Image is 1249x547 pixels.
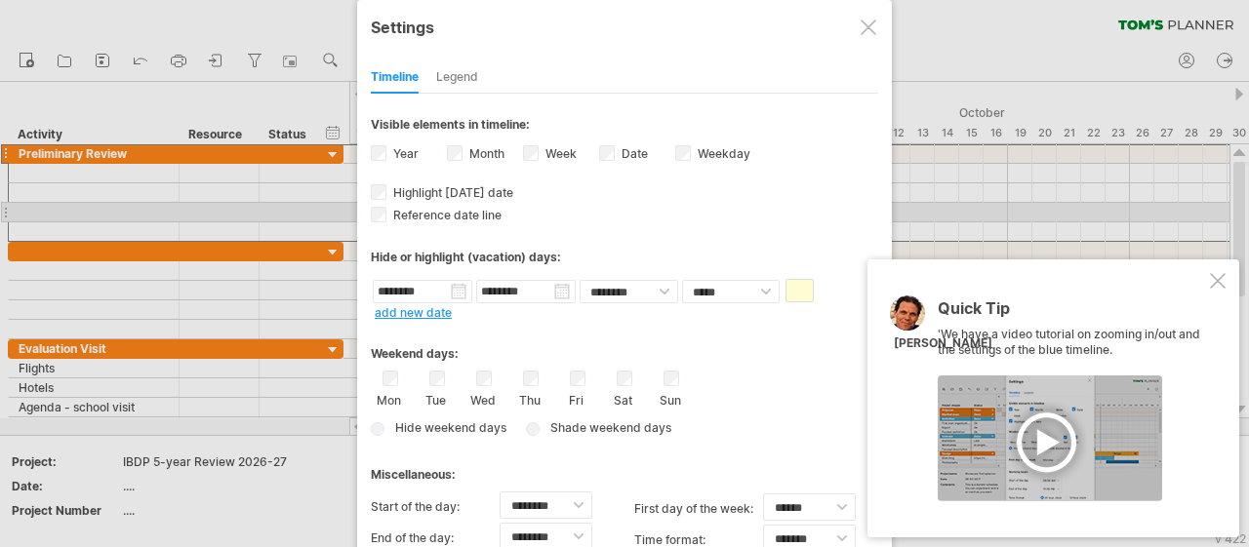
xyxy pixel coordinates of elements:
a: add new date [375,305,452,320]
label: Tue [423,389,448,408]
div: Quick Tip [938,300,1206,327]
label: Start of the day: [371,491,500,523]
label: first day of the week: [634,493,763,525]
span: Highlight [DATE] date [389,185,513,200]
div: 'We have a video tutorial on zooming in/out and the settings of the blue timeline. [938,300,1206,501]
label: Sun [658,389,682,408]
div: Timeline [371,62,419,94]
span: Hide weekend days [388,420,506,435]
span: Reference date line [389,208,502,222]
label: Year [389,146,419,161]
div: Hide or highlight (vacation) days: [371,250,878,264]
div: Legend [436,62,478,94]
div: Miscellaneous: [371,449,878,487]
label: Fri [564,389,588,408]
label: Month [465,146,504,161]
div: Weekend days: [371,328,878,366]
div: Visible elements in timeline: [371,117,878,137]
label: Sat [611,389,635,408]
label: Mon [377,389,401,408]
label: Date [618,146,648,161]
div: [PERSON_NAME] [894,335,992,352]
label: Week [542,146,577,161]
label: Weekday [694,146,750,161]
label: Thu [517,389,542,408]
span: Shade weekend days [544,420,671,435]
div: Settings [371,9,878,44]
label: Wed [470,389,495,408]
